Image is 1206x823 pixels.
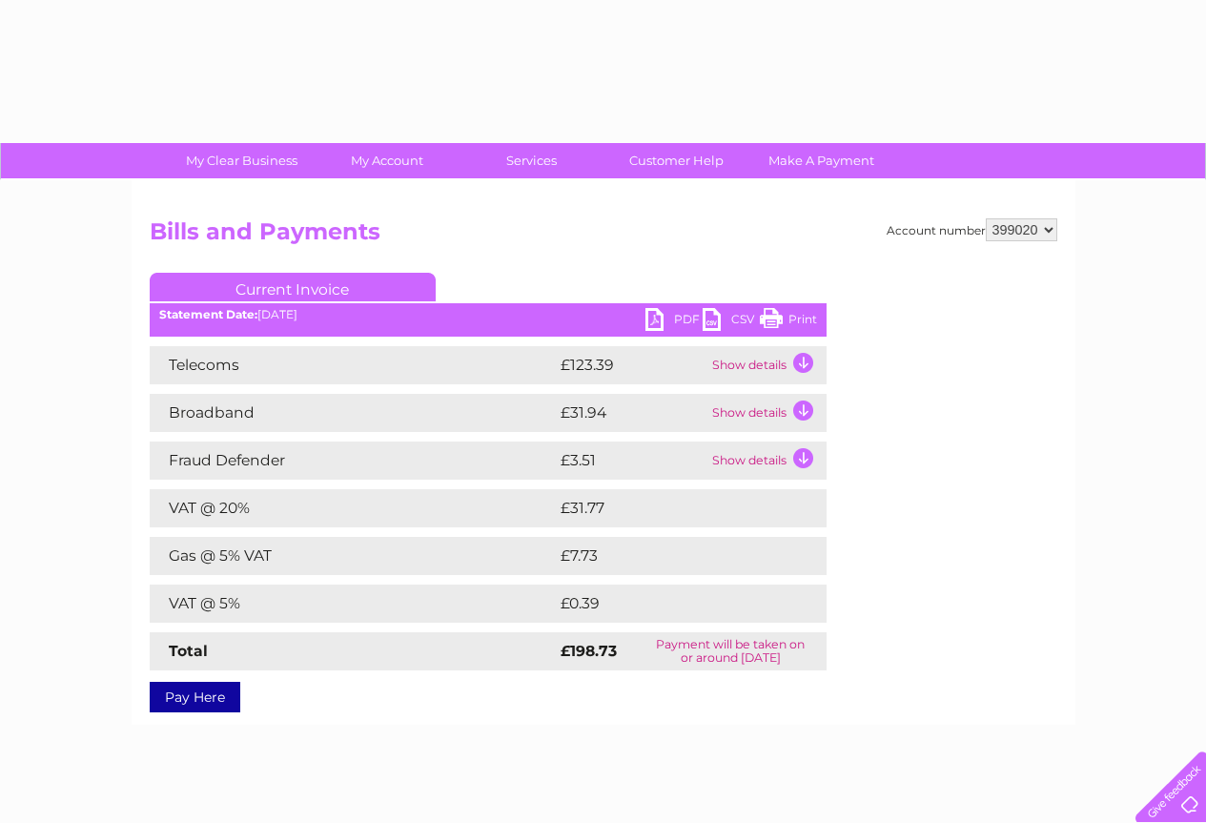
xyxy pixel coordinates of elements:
[556,346,707,384] td: £123.39
[163,143,320,178] a: My Clear Business
[150,585,556,623] td: VAT @ 5%
[150,273,436,301] a: Current Invoice
[159,307,257,321] b: Statement Date:
[150,346,556,384] td: Telecoms
[703,308,760,336] a: CSV
[556,394,707,432] td: £31.94
[150,442,556,480] td: Fraud Defender
[707,346,827,384] td: Show details
[556,585,782,623] td: £0.39
[150,489,556,527] td: VAT @ 20%
[169,642,208,660] strong: Total
[760,308,817,336] a: Print
[150,537,556,575] td: Gas @ 5% VAT
[707,442,827,480] td: Show details
[150,682,240,712] a: Pay Here
[556,537,781,575] td: £7.73
[635,632,827,670] td: Payment will be taken on or around [DATE]
[707,394,827,432] td: Show details
[556,489,786,527] td: £31.77
[743,143,900,178] a: Make A Payment
[598,143,755,178] a: Customer Help
[561,642,617,660] strong: £198.73
[887,218,1057,241] div: Account number
[645,308,703,336] a: PDF
[150,308,827,321] div: [DATE]
[150,394,556,432] td: Broadband
[556,442,707,480] td: £3.51
[150,218,1057,255] h2: Bills and Payments
[453,143,610,178] a: Services
[308,143,465,178] a: My Account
